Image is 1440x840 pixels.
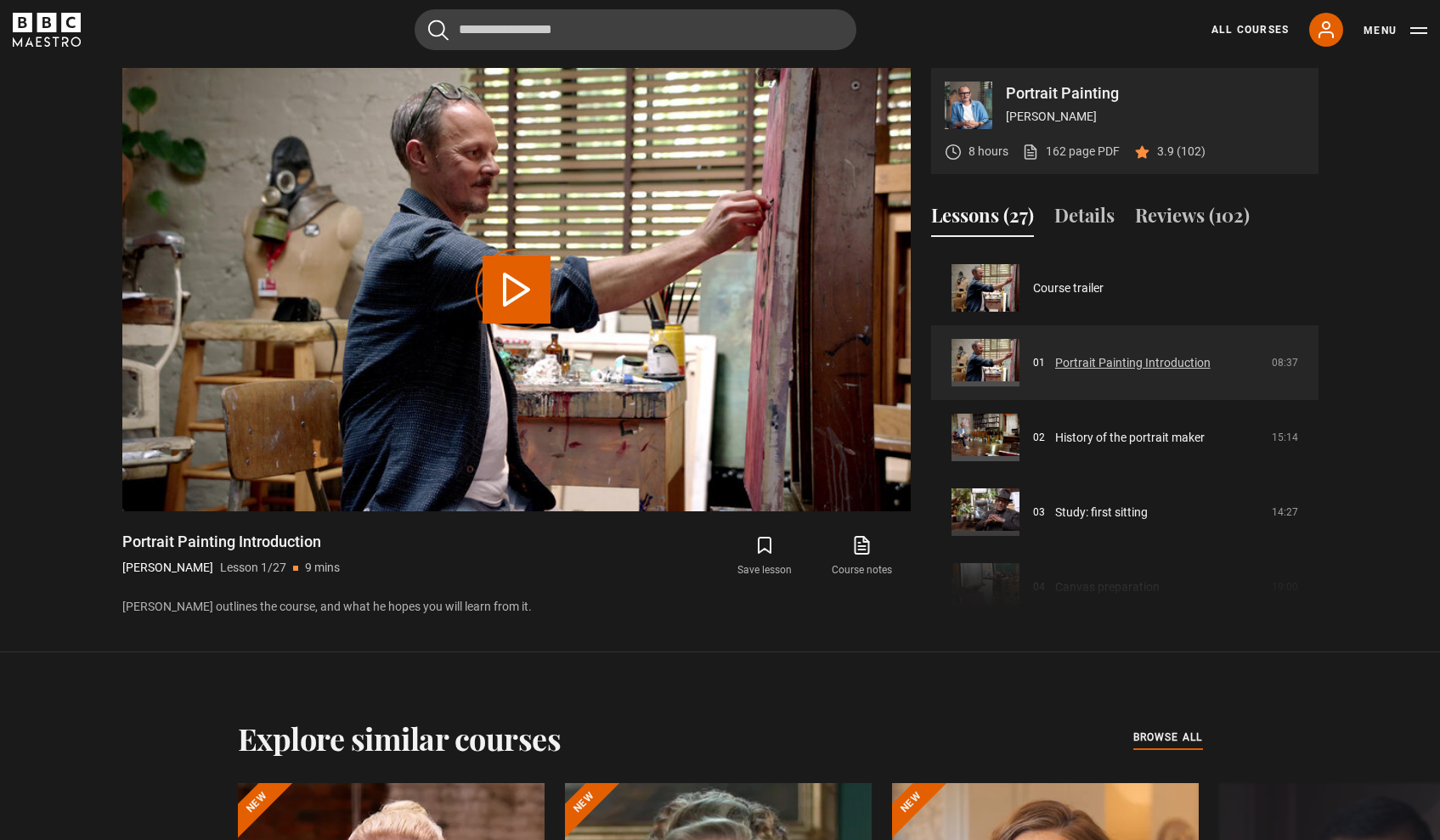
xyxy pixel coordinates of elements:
[1055,354,1211,372] a: Portrait Painting Introduction
[1364,22,1427,39] button: Toggle navigation
[931,201,1034,237] button: Lessons (27)
[220,559,286,577] p: Lesson 1/27
[1006,86,1305,101] p: Portrait Painting
[122,532,340,552] h1: Portrait Painting Introduction
[1006,108,1305,126] p: [PERSON_NAME]
[1033,279,1104,297] a: Course trailer
[1133,729,1203,747] a: browse all
[1054,201,1115,237] button: Details
[1211,22,1289,37] a: All Courses
[1133,729,1203,746] span: browse all
[1022,143,1120,161] a: 162 page PDF
[122,598,911,616] p: [PERSON_NAME] outlines the course, and what he hopes you will learn from it.
[415,9,856,50] input: Search
[813,532,910,581] a: Course notes
[968,143,1008,161] p: 8 hours
[1135,201,1250,237] button: Reviews (102)
[238,720,562,756] h2: Explore similar courses
[122,68,911,511] video-js: Video Player
[305,559,340,577] p: 9 mins
[13,13,81,47] svg: BBC Maestro
[428,20,449,41] button: Submit the search query
[1055,504,1148,521] a: Study: first sitting
[1055,429,1205,447] a: History of the portrait maker
[122,559,213,577] p: [PERSON_NAME]
[1157,143,1206,161] p: 3.9 (102)
[716,532,813,581] button: Save lesson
